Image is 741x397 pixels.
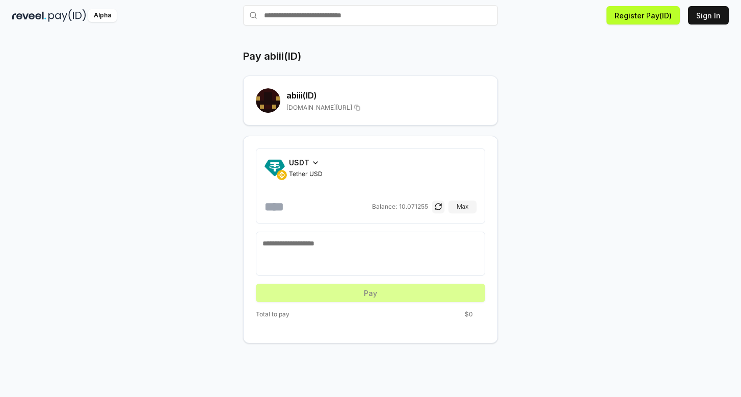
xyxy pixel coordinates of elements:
[399,203,428,211] span: 10.071255
[606,6,680,24] button: Register Pay(ID)
[277,170,287,180] img: BNB Smart Chain
[289,157,309,168] span: USDT
[264,158,285,178] img: Tether USD
[243,49,301,63] h1: Pay abiii(ID)
[12,9,46,22] img: reveel_dark
[88,9,117,22] div: Alpha
[465,310,473,318] span: $0
[48,9,86,22] img: pay_id
[688,6,729,24] button: Sign In
[286,104,352,112] span: [DOMAIN_NAME][URL]
[372,203,397,211] span: Balance:
[286,89,485,102] h2: abiii (ID)
[256,310,289,318] span: Total to pay
[448,201,477,213] button: Max
[289,170,323,178] span: Tether USD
